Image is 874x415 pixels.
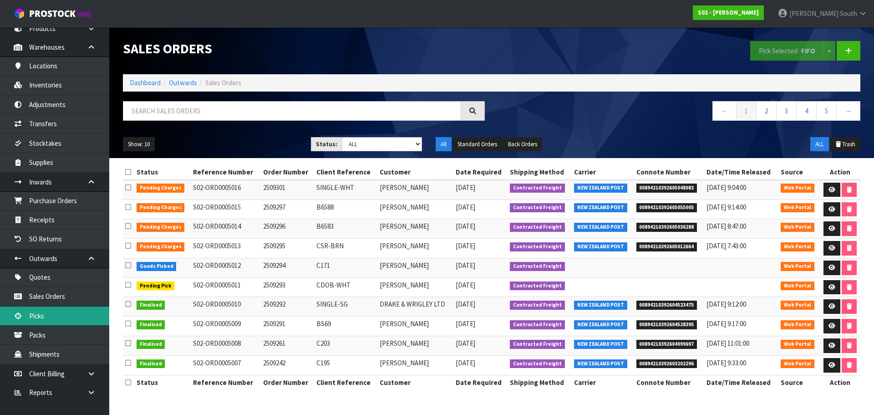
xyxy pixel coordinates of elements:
th: Date Required [453,165,508,179]
small: WMS [77,10,91,19]
span: Goods Picked [137,262,177,271]
a: → [836,101,860,121]
span: Contracted Freight [510,203,565,212]
span: Web Portal [781,184,814,193]
span: Finalised [137,359,165,369]
td: [PERSON_NAME] [377,317,453,336]
span: NEW ZEALAND POST [574,203,627,212]
th: Date/Time Released [704,375,778,389]
span: 00894210392605036288 [636,223,697,232]
th: Connote Number [634,165,705,179]
span: Contracted Freight [510,359,565,369]
td: S02-ORD0005016 [191,180,260,200]
span: Contracted Freight [510,320,565,329]
th: Shipping Method [508,165,572,179]
span: Pending Charges [137,242,185,251]
span: [PERSON_NAME] [789,9,838,18]
a: 5 [816,101,837,121]
a: 3 [776,101,797,121]
span: [DATE] [456,281,475,289]
span: Contracted Freight [510,282,565,291]
nav: Page navigation [498,101,860,123]
span: [DATE] 9:17:00 [706,319,746,328]
span: Contracted Freight [510,223,565,232]
td: S02-ORD0005007 [191,356,260,375]
th: Status [134,375,191,389]
td: S02-ORD0005011 [191,277,260,297]
span: Web Portal [781,262,814,271]
td: S02-ORD0005014 [191,219,260,239]
td: 2509296 [261,219,315,239]
td: C203 [314,336,377,356]
span: Contracted Freight [510,340,565,349]
td: [PERSON_NAME] [377,219,453,239]
button: Pick Selected -FIFO [750,41,824,61]
span: Web Portal [781,359,814,369]
button: Trash [830,137,860,152]
th: Source [778,165,819,179]
td: CDOB-WHT [314,277,377,297]
td: 2509291 [261,317,315,336]
th: Status [134,165,191,179]
span: Web Portal [781,301,814,310]
span: [DATE] 7:43:00 [706,241,746,250]
span: [DATE] 9:33:00 [706,359,746,367]
a: ← [712,101,737,121]
td: [PERSON_NAME] [377,336,453,356]
th: Reference Number [191,375,260,389]
span: 00894210392603202296 [636,359,697,369]
span: Pending Charges [137,184,185,193]
td: S02-ORD0005015 [191,200,260,219]
span: Contracted Freight [510,184,565,193]
span: [DATE] [456,300,475,308]
span: Contracted Freight [510,262,565,271]
strong: Status: [316,140,337,148]
td: 2509292 [261,297,315,317]
td: [PERSON_NAME] [377,239,453,258]
span: Web Portal [781,340,814,349]
span: [DATE] [456,359,475,367]
span: NEW ZEALAND POST [574,184,627,193]
span: [DATE] 11:01:00 [706,339,749,348]
span: NEW ZEALAND POST [574,340,627,349]
span: Finalised [137,320,165,329]
span: [DATE] [456,261,475,270]
span: [DATE] [456,319,475,328]
th: Date Required [453,375,508,389]
span: NEW ZEALAND POST [574,301,627,310]
a: 2 [756,101,777,121]
th: Carrier [572,375,634,389]
span: Contracted Freight [510,301,565,310]
td: 2509297 [261,200,315,219]
td: S02-ORD0005009 [191,317,260,336]
td: BS69 [314,317,377,336]
td: 2509301 [261,180,315,200]
span: Web Portal [781,242,814,251]
button: Back Orders [503,137,542,152]
strong: FIFO [801,46,815,55]
a: 1 [736,101,757,121]
span: [DATE] [456,203,475,211]
span: Pending Pick [137,282,175,291]
td: S02-ORD0005013 [191,239,260,258]
td: SINGLE-WHT [314,180,377,200]
span: [DATE] 9:12:00 [706,300,746,308]
a: Dashboard [130,78,161,87]
span: 00894210392604523475 [636,301,697,310]
th: Reference Number [191,165,260,179]
span: Web Portal [781,320,814,329]
span: [DATE] [456,241,475,250]
span: 00894210392605055005 [636,203,697,212]
td: S02-ORD0005008 [191,336,260,356]
span: [DATE] 8:47:00 [706,222,746,231]
span: [DATE] [456,183,475,192]
th: Date/Time Released [704,165,778,179]
td: DRAKE & WRIGLEY LTD [377,297,453,317]
th: Client Reference [314,165,377,179]
span: NEW ZEALAND POST [574,242,627,251]
td: 2509294 [261,258,315,278]
td: [PERSON_NAME] [377,277,453,297]
span: [DATE] [456,222,475,231]
span: 00894210392605048083 [636,184,697,193]
th: Shipping Method [508,375,572,389]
